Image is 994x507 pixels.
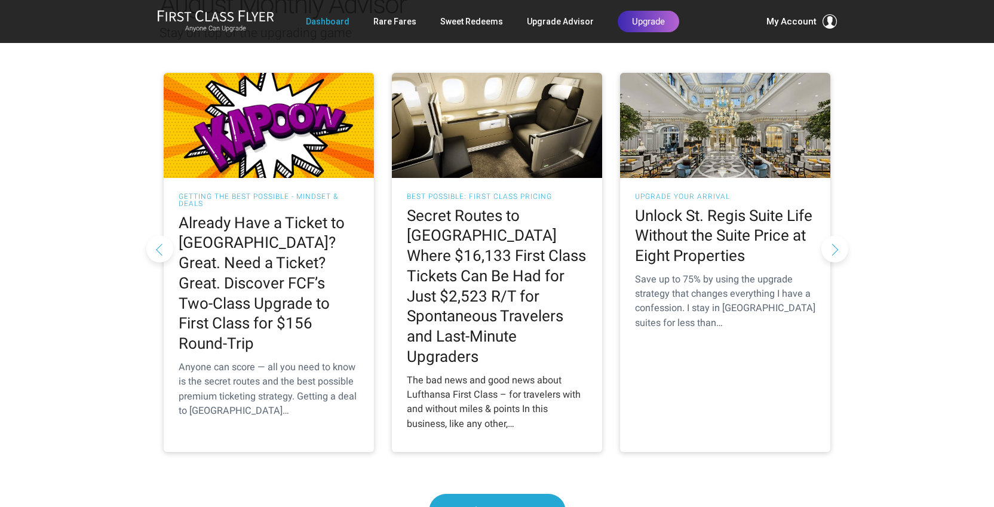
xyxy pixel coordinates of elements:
h3: Upgrade Your Arrival [635,193,815,200]
button: Previous slide [146,235,173,262]
a: Upgrade [618,11,679,32]
button: Next slide [821,235,848,262]
a: Best Possible: First Class Pricing Secret Routes to [GEOGRAPHIC_DATA] Where $16,133 First Class T... [392,73,602,452]
a: Upgrade Your Arrival Unlock St. Regis Suite Life Without the Suite Price at Eight Properties Save... [620,73,830,452]
img: First Class Flyer [157,10,274,22]
h3: Getting the Best Possible - Mindset & Deals [179,193,359,207]
a: Getting the Best Possible - Mindset & Deals Already Have a Ticket to [GEOGRAPHIC_DATA]? Great. Ne... [164,73,374,452]
a: Upgrade Advisor [527,11,594,32]
a: Sweet Redeems [440,11,503,32]
div: Save up to 75% by using the upgrade strategy that changes everything I have a confession. I stay ... [635,272,815,330]
h2: Unlock St. Regis Suite Life Without the Suite Price at Eight Properties [635,206,815,266]
button: My Account [766,14,837,29]
span: My Account [766,14,817,29]
div: Anyone can score — all you need to know is the secret routes and the best possible premium ticket... [179,360,359,418]
a: Dashboard [306,11,349,32]
div: The bad news and good news about Lufthansa First Class – for travelers with and without miles & p... [407,373,587,431]
small: Anyone Can Upgrade [157,24,274,33]
h3: Best Possible: First Class Pricing [407,193,587,200]
a: First Class FlyerAnyone Can Upgrade [157,10,274,33]
h2: Already Have a Ticket to [GEOGRAPHIC_DATA]? Great. Need a Ticket? Great. Discover FCF’s Two-Class... [179,213,359,354]
h2: Secret Routes to [GEOGRAPHIC_DATA] Where $16,133 First Class Tickets Can Be Had for Just $2,523 R... [407,206,587,367]
a: Rare Fares [373,11,416,32]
